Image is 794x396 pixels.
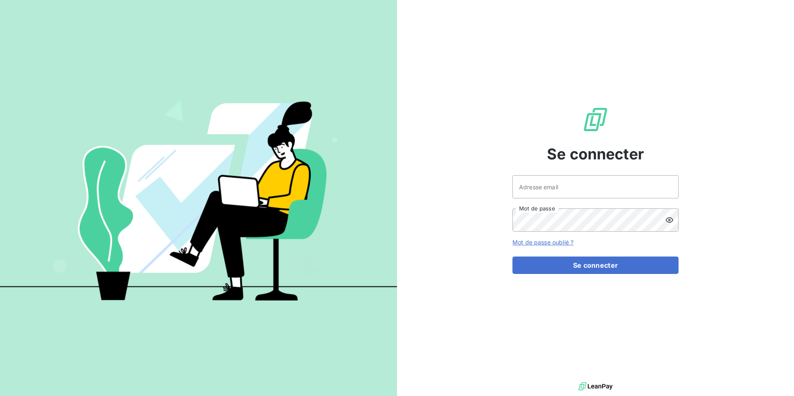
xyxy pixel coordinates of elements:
[512,239,573,246] a: Mot de passe oublié ?
[512,175,679,198] input: placeholder
[582,106,609,133] img: Logo LeanPay
[578,380,613,393] img: logo
[512,257,679,274] button: Se connecter
[547,143,644,165] span: Se connecter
